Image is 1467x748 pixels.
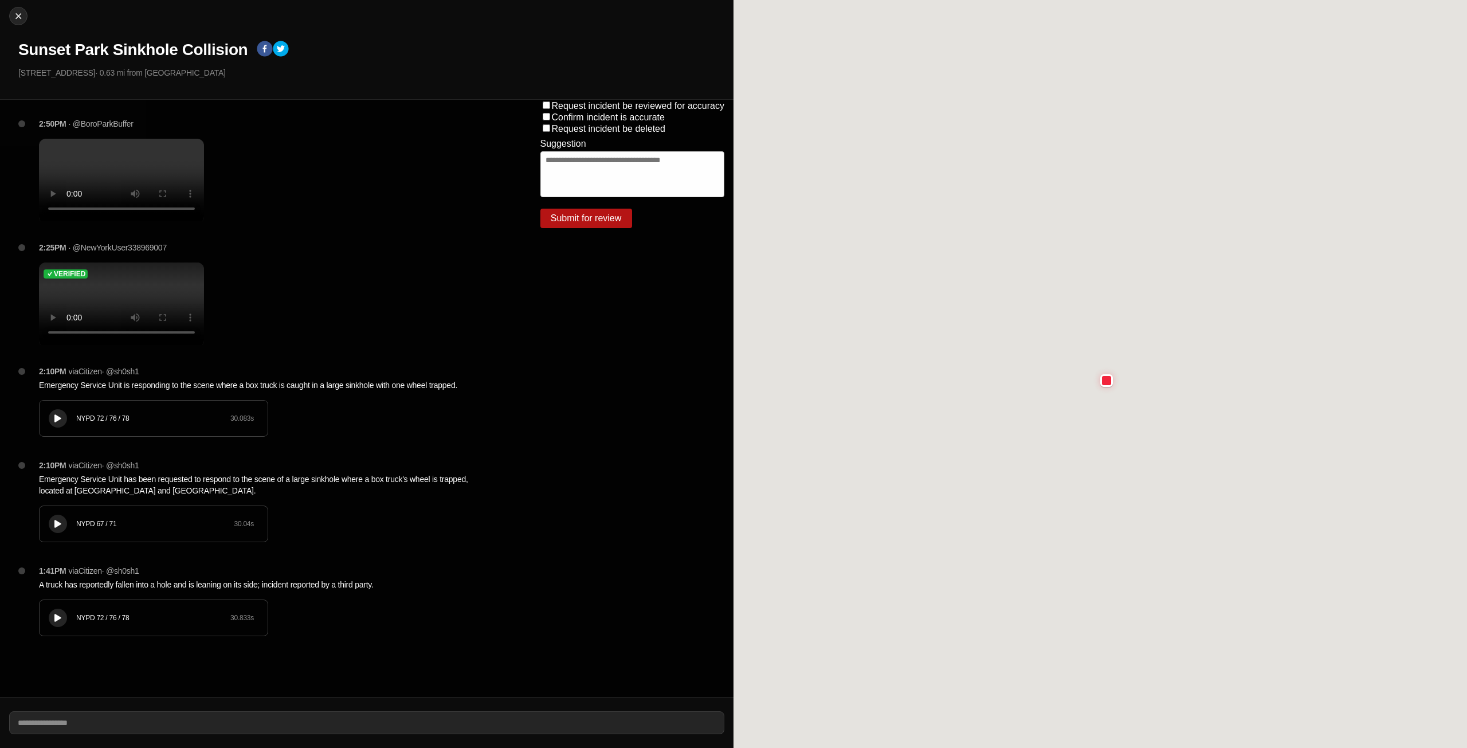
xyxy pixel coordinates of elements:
[39,460,66,471] p: 2:10PM
[552,101,725,111] label: Request incident be reviewed for accuracy
[39,473,495,496] p: Emergency Service Unit has been requested to respond to the scene of a large sinkhole where a box...
[76,414,230,423] div: NYPD 72 / 76 / 78
[69,242,167,253] p: · @NewYorkUser338969007
[69,565,139,577] p: via Citizen · @ sh0sh1
[69,460,139,471] p: via Citizen · @ sh0sh1
[18,40,248,60] h1: Sunset Park Sinkhole Collision
[234,519,254,528] div: 30.04 s
[69,366,139,377] p: via Citizen · @ sh0sh1
[39,242,66,253] p: 2:25PM
[540,139,586,149] label: Suggestion
[46,270,54,278] img: check
[18,67,724,79] p: [STREET_ADDRESS] · 0.63 mi from [GEOGRAPHIC_DATA]
[76,519,234,528] div: NYPD 67 / 71
[39,366,66,377] p: 2:10PM
[39,379,495,391] p: Emergency Service Unit is responding to the scene where a box truck is caught in a large sinkhole...
[552,112,665,122] label: Confirm incident is accurate
[552,124,665,134] label: Request incident be deleted
[273,41,289,59] button: twitter
[13,10,24,22] img: cancel
[230,414,254,423] div: 30.083 s
[76,613,230,622] div: NYPD 72 / 76 / 78
[9,7,28,25] button: cancel
[540,209,632,228] button: Submit for review
[39,579,495,590] p: A truck has reportedly fallen into a hole and is leaning on its side; incident reported by a thir...
[39,118,66,130] p: 2:50PM
[54,269,85,279] h5: Verified
[69,118,134,130] p: · @BoroParkBuffer
[39,565,66,577] p: 1:41PM
[257,41,273,59] button: facebook
[230,613,254,622] div: 30.833 s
